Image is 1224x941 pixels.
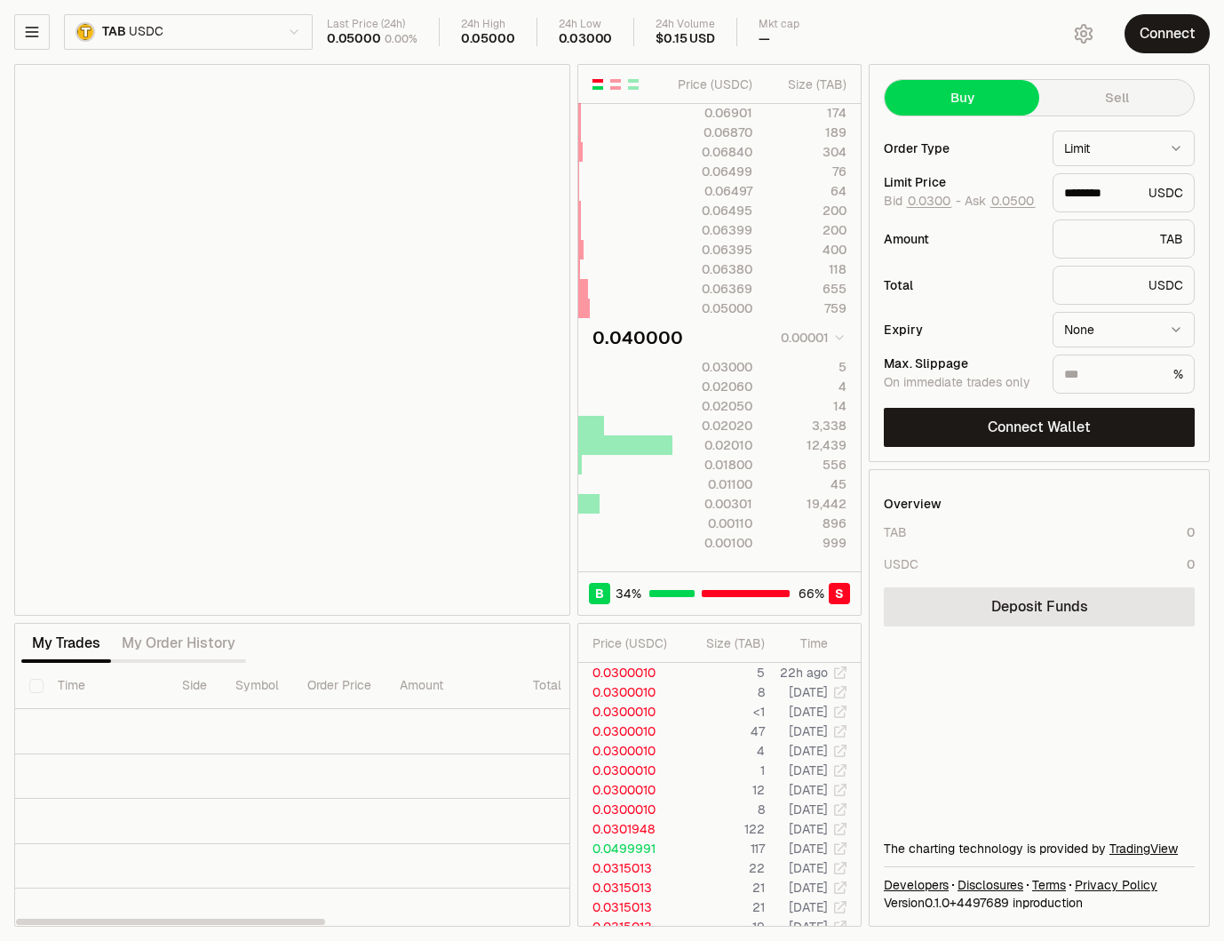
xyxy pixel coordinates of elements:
[681,800,766,819] td: 8
[673,202,752,219] div: 0.06495
[789,899,828,915] time: [DATE]
[1053,266,1195,305] div: USDC
[592,634,680,652] div: Price ( USDC )
[759,18,799,31] div: Mkt cap
[681,917,766,937] td: 19
[385,663,519,709] th: Amount
[681,663,766,682] td: 5
[1187,555,1195,573] div: 0
[578,702,681,722] td: 0.0300010
[129,24,163,40] span: USDC
[767,456,846,474] div: 556
[1053,219,1195,259] div: TAB
[884,142,1038,155] div: Order Type
[799,585,824,602] span: 66 %
[44,663,168,709] th: Time
[695,634,765,652] div: Size ( TAB )
[29,679,44,693] button: Select all
[673,378,752,395] div: 0.02060
[789,743,828,759] time: [DATE]
[789,704,828,720] time: [DATE]
[673,397,752,415] div: 0.02050
[681,741,766,761] td: 4
[578,897,681,917] td: 0.0315013
[168,663,221,709] th: Side
[789,919,828,935] time: [DATE]
[578,780,681,800] td: 0.0300010
[673,221,752,239] div: 0.06399
[519,663,652,709] th: Total
[767,104,846,122] div: 174
[656,18,715,31] div: 24h Volume
[21,626,111,661] button: My Trades
[965,194,1036,210] span: Ask
[681,682,766,702] td: 8
[1032,876,1066,894] a: Terms
[767,280,846,298] div: 655
[759,31,770,47] div: —
[595,585,604,602] span: B
[656,31,714,47] div: $0.15 USD
[578,761,681,780] td: 0.0300010
[559,31,613,47] div: 0.03000
[578,839,681,858] td: 0.0499991
[673,76,752,93] div: Price ( USDC )
[673,514,752,532] div: 0.00110
[673,456,752,474] div: 0.01800
[578,682,681,702] td: 0.0300010
[885,80,1039,116] button: Buy
[767,378,846,395] div: 4
[775,327,846,348] button: 0.00001
[673,534,752,552] div: 0.00100
[884,876,949,894] a: Developers
[767,397,846,415] div: 14
[789,821,828,837] time: [DATE]
[767,241,846,259] div: 400
[884,279,1038,291] div: Total
[616,585,641,602] span: 34 %
[673,124,752,141] div: 0.06870
[626,77,640,92] button: Show Buy Orders Only
[673,163,752,180] div: 0.06499
[884,375,1038,391] div: On immediate trades only
[559,18,613,31] div: 24h Low
[1039,80,1194,116] button: Sell
[681,761,766,780] td: 1
[767,182,846,200] div: 64
[884,894,1195,912] div: Version 0.1.0 + in production
[767,124,846,141] div: 189
[673,417,752,435] div: 0.02020
[835,585,844,602] span: S
[293,663,385,709] th: Order Price
[15,65,569,615] iframe: Financial Chart
[221,663,293,709] th: Symbol
[990,194,1036,208] button: 0.0500
[102,24,125,40] span: TAB
[957,895,1009,911] span: 44976894ff15792e1d317036898a51e9454380bc
[884,233,1038,245] div: Amount
[681,702,766,722] td: <1
[681,780,766,800] td: 12
[578,858,681,878] td: 0.0315013
[681,839,766,858] td: 117
[1053,355,1195,394] div: %
[1075,876,1157,894] a: Privacy Policy
[1125,14,1210,53] button: Connect
[673,436,752,454] div: 0.02010
[884,408,1195,447] button: Connect Wallet
[767,260,846,278] div: 118
[767,76,846,93] div: Size ( TAB )
[1109,841,1178,857] a: TradingView
[767,436,846,454] div: 12,439
[673,241,752,259] div: 0.06395
[673,104,752,122] div: 0.06901
[681,878,766,897] td: 21
[884,587,1195,626] a: Deposit Funds
[1053,312,1195,347] button: None
[884,555,918,573] div: USDC
[385,32,417,46] div: 0.00%
[592,325,683,350] div: 0.040000
[767,417,846,435] div: 3,338
[673,280,752,298] div: 0.06369
[789,762,828,778] time: [DATE]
